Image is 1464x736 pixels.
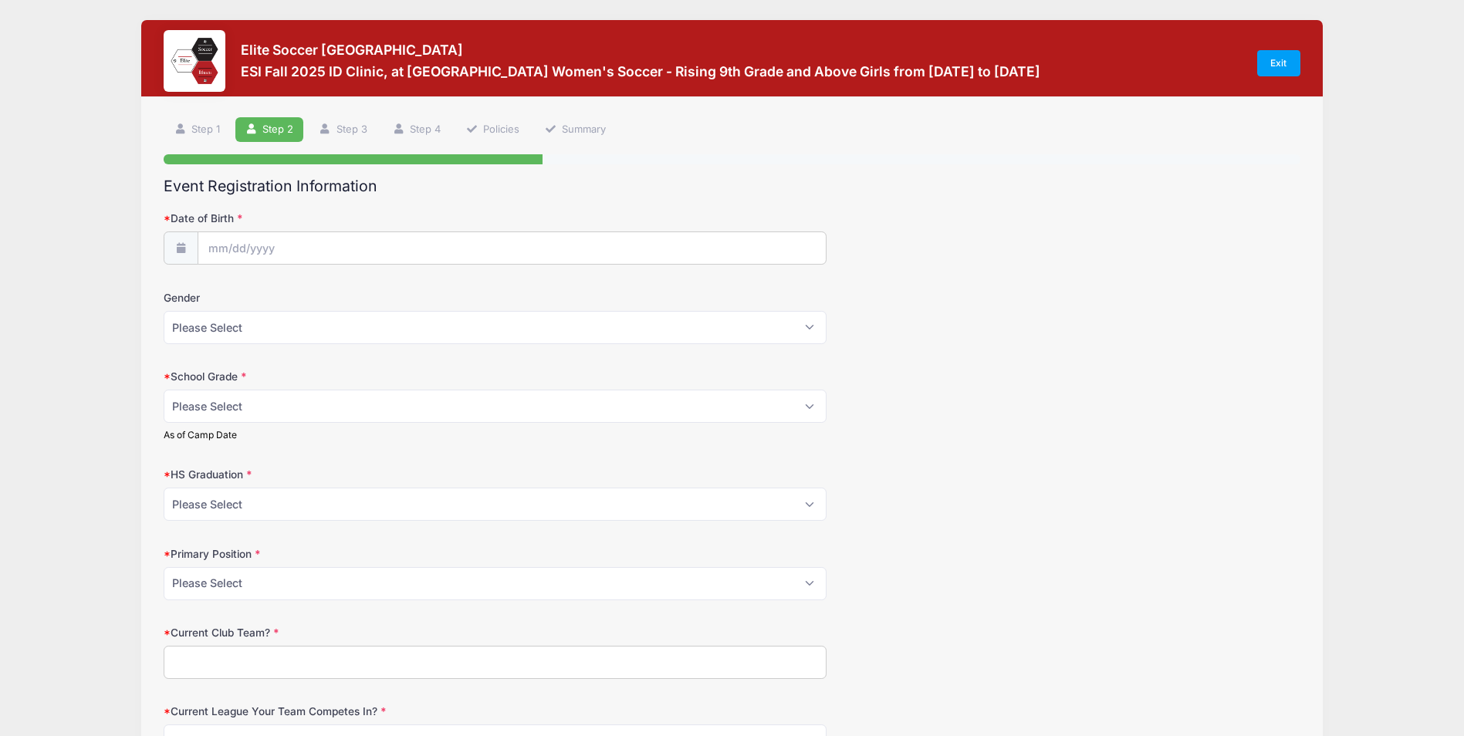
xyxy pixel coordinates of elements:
[164,467,543,482] label: HS Graduation
[455,117,529,143] a: Policies
[164,428,827,442] div: As of Camp Date
[164,546,543,562] label: Primary Position
[309,117,377,143] a: Step 3
[164,290,543,306] label: Gender
[241,42,1040,58] h3: Elite Soccer [GEOGRAPHIC_DATA]
[535,117,617,143] a: Summary
[235,117,304,143] a: Step 2
[164,211,543,226] label: Date of Birth
[164,704,543,719] label: Current League Your Team Competes In?
[1257,50,1300,76] a: Exit
[164,177,1300,195] h2: Event Registration Information
[164,117,230,143] a: Step 1
[198,231,827,265] input: mm/dd/yyyy
[241,63,1040,79] h3: ESI Fall 2025 ID Clinic, at [GEOGRAPHIC_DATA] Women's Soccer - Rising 9th Grade and Above Girls f...
[164,369,543,384] label: School Grade
[382,117,451,143] a: Step 4
[164,625,543,640] label: Current Club Team?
